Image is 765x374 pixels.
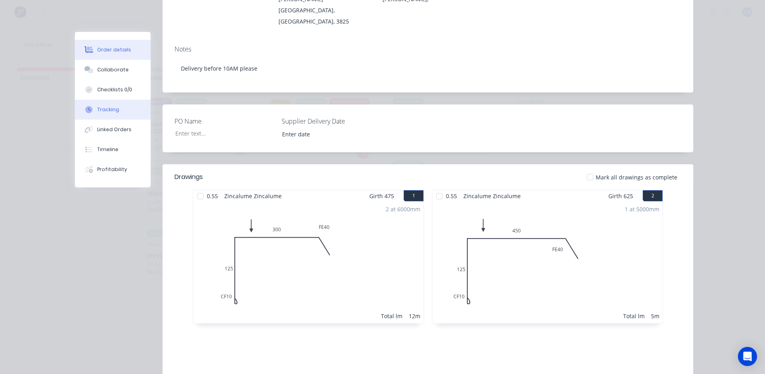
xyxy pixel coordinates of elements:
[75,120,151,140] button: Linked Orders
[651,312,659,320] div: 5m
[204,190,221,202] span: 0.55
[608,190,633,202] span: Girth 625
[175,45,681,53] div: Notes
[386,205,420,213] div: 2 at 6000mm
[175,116,274,126] label: PO Name
[175,56,681,81] div: Delivery before 10AM please
[596,173,677,181] span: Mark all drawings as complete
[175,172,203,182] div: Drawings
[75,60,151,80] button: Collaborate
[643,190,663,201] button: 2
[623,312,645,320] div: Total lm
[409,312,420,320] div: 12m
[97,126,131,133] div: Linked Orders
[97,166,127,173] div: Profitability
[404,190,424,201] button: 1
[75,80,151,100] button: Checklists 0/0
[97,86,132,93] div: Checklists 0/0
[221,190,285,202] span: Zincalume Zincalume
[282,116,381,126] label: Supplier Delivery Date
[277,128,376,140] input: Enter date
[97,106,119,113] div: Tracking
[75,140,151,159] button: Timeline
[97,46,131,53] div: Order details
[75,40,151,60] button: Order details
[97,66,129,73] div: Collaborate
[75,159,151,179] button: Profitability
[75,100,151,120] button: Tracking
[381,312,402,320] div: Total lm
[369,190,394,202] span: Girth 475
[738,347,757,366] div: Open Intercom Messenger
[460,190,524,202] span: Zincalume Zincalume
[193,202,424,323] div: 0CF10125FE403002 at 6000mmTotal lm12m
[443,190,460,202] span: 0.55
[432,202,663,323] div: 0CF10125FE404501 at 5000mmTotal lm5m
[625,205,659,213] div: 1 at 5000mm
[97,146,118,153] div: Timeline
